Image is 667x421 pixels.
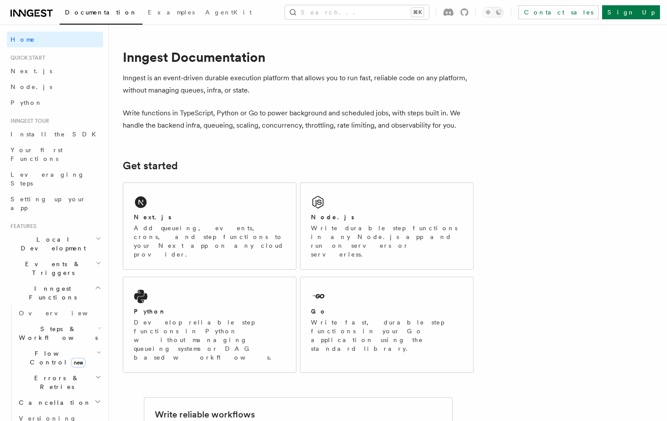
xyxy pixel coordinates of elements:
span: Documentation [65,9,137,16]
a: Contact sales [518,5,599,19]
span: Node.js [11,83,52,90]
p: Write fast, durable step functions in your Go application using the standard library. [311,318,463,353]
a: Your first Functions [7,142,103,167]
span: Flow Control [15,349,96,367]
span: Inngest tour [7,118,49,125]
a: Documentation [60,3,143,25]
p: Add queueing, events, crons, and step functions to your Next app on any cloud provider. [134,224,285,259]
button: Local Development [7,232,103,256]
h2: Go [311,307,327,316]
a: Next.js [7,63,103,79]
button: Cancellation [15,395,103,410]
span: Features [7,223,36,230]
a: AgentKit [200,3,257,24]
span: Setting up your app [11,196,86,211]
span: Next.js [11,68,52,75]
button: Errors & Retries [15,370,103,395]
span: Leveraging Steps [11,171,85,187]
a: Home [7,32,103,47]
span: Examples [148,9,195,16]
a: Python [7,95,103,111]
a: Install the SDK [7,126,103,142]
span: AgentKit [205,9,252,16]
span: Inngest Functions [7,284,95,302]
span: Python [11,99,43,106]
h2: Write reliable workflows [155,408,255,421]
button: Search...⌘K [285,5,429,19]
a: Setting up your app [7,191,103,216]
h1: Inngest Documentation [123,49,474,65]
p: Inngest is an event-driven durable execution platform that allows you to run fast, reliable code ... [123,72,474,96]
button: Flow Controlnew [15,346,103,370]
button: Toggle dark mode [483,7,504,18]
button: Events & Triggers [7,256,103,281]
span: Cancellation [15,398,91,407]
a: Examples [143,3,200,24]
span: Local Development [7,235,96,253]
span: Home [11,35,35,44]
button: Steps & Workflows [15,321,103,346]
a: Leveraging Steps [7,167,103,191]
span: new [71,358,86,367]
span: Your first Functions [11,146,63,162]
span: Events & Triggers [7,260,96,277]
span: Errors & Retries [15,374,95,391]
h2: Python [134,307,166,316]
button: Inngest Functions [7,281,103,305]
a: Node.jsWrite durable step functions in any Node.js app and run on servers or serverless. [300,182,474,270]
p: Write durable step functions in any Node.js app and run on servers or serverless. [311,224,463,259]
span: Steps & Workflows [15,325,98,342]
h2: Node.js [311,213,354,221]
a: Get started [123,160,178,172]
a: Node.js [7,79,103,95]
a: PythonDevelop reliable step functions in Python without managing queueing systems or DAG based wo... [123,277,296,373]
a: Next.jsAdd queueing, events, crons, and step functions to your Next app on any cloud provider. [123,182,296,270]
span: Install the SDK [11,131,101,138]
span: Overview [19,310,109,317]
a: Overview [15,305,103,321]
kbd: ⌘K [411,8,424,17]
p: Write functions in TypeScript, Python or Go to power background and scheduled jobs, with steps bu... [123,107,474,132]
a: GoWrite fast, durable step functions in your Go application using the standard library. [300,277,474,373]
p: Develop reliable step functions in Python without managing queueing systems or DAG based workflows. [134,318,285,362]
a: Sign Up [602,5,660,19]
span: Quick start [7,54,45,61]
h2: Next.js [134,213,171,221]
